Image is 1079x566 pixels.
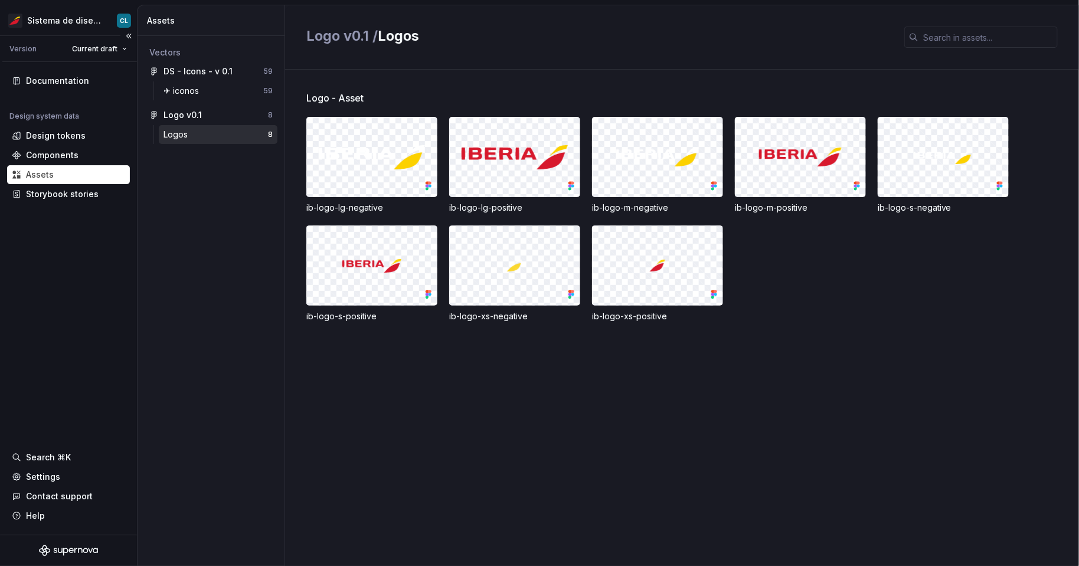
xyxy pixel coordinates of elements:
a: Design tokens [7,126,130,145]
a: Components [7,146,130,165]
div: Logo v0.1 [164,109,202,121]
div: ib-logo-s-negative [878,202,1009,214]
button: Contact support [7,487,130,506]
input: Search in assets... [918,27,1058,48]
div: Assets [26,169,54,181]
div: 59 [263,67,273,76]
div: Version [9,44,37,54]
div: ib-logo-m-positive [735,202,866,214]
button: Sistema de diseño IberiaCL [2,8,135,33]
div: Contact support [26,490,93,502]
div: ib-logo-s-positive [306,310,437,322]
span: Logo v0.1 / [306,27,378,44]
div: Search ⌘K [26,452,71,463]
button: Help [7,506,130,525]
a: ✈︎ iconos59 [159,81,277,100]
div: ib-logo-xs-negative [449,310,580,322]
a: Settings [7,467,130,486]
button: Current draft [67,41,132,57]
div: Documentation [26,75,89,87]
svg: Supernova Logo [39,545,98,557]
div: ib-logo-lg-negative [306,202,437,214]
div: 59 [263,86,273,96]
div: Settings [26,471,60,483]
div: ✈︎ iconos [164,85,204,97]
div: Help [26,510,45,522]
h2: Logos [306,27,890,45]
div: Vectors [149,47,273,58]
div: Logos [164,129,192,140]
a: Documentation [7,71,130,90]
div: 8 [268,130,273,139]
div: Design tokens [26,130,86,142]
div: CL [120,16,128,25]
div: Components [26,149,79,161]
div: Assets [147,15,280,27]
div: DS - Icons - v 0.1 [164,66,233,77]
button: Collapse sidebar [120,28,137,44]
div: ib-logo-m-negative [592,202,723,214]
a: Assets [7,165,130,184]
a: Logo v0.18 [145,106,277,125]
div: ib-logo-xs-positive [592,310,723,322]
button: Search ⌘K [7,448,130,467]
div: Sistema de diseño Iberia [27,15,103,27]
div: Storybook stories [26,188,99,200]
div: 8 [268,110,273,120]
span: Current draft [72,44,117,54]
img: 55604660-494d-44a9-beb2-692398e9940a.png [8,14,22,28]
a: Storybook stories [7,185,130,204]
a: Logos8 [159,125,277,144]
div: Design system data [9,112,79,121]
span: Logo - Asset [306,91,364,105]
a: DS - Icons - v 0.159 [145,62,277,81]
div: ib-logo-lg-positive [449,202,580,214]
